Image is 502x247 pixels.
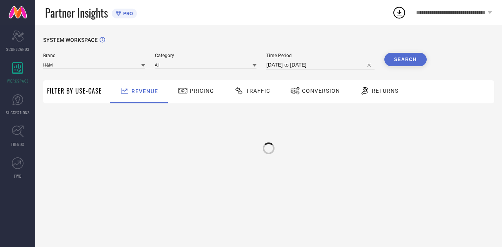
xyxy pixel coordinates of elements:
[384,53,427,66] button: Search
[43,53,145,58] span: Brand
[7,78,29,84] span: WORKSPACE
[372,88,398,94] span: Returns
[47,86,102,96] span: Filter By Use-Case
[131,88,158,94] span: Revenue
[43,37,98,43] span: SYSTEM WORKSPACE
[155,53,257,58] span: Category
[246,88,270,94] span: Traffic
[6,110,30,115] span: SUGGESTIONS
[11,141,24,147] span: TRENDS
[392,5,406,20] div: Open download list
[45,5,108,21] span: Partner Insights
[190,88,214,94] span: Pricing
[14,173,22,179] span: FWD
[266,60,375,70] input: Select time period
[302,88,340,94] span: Conversion
[6,46,29,52] span: SCORECARDS
[266,53,375,58] span: Time Period
[121,11,133,16] span: PRO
